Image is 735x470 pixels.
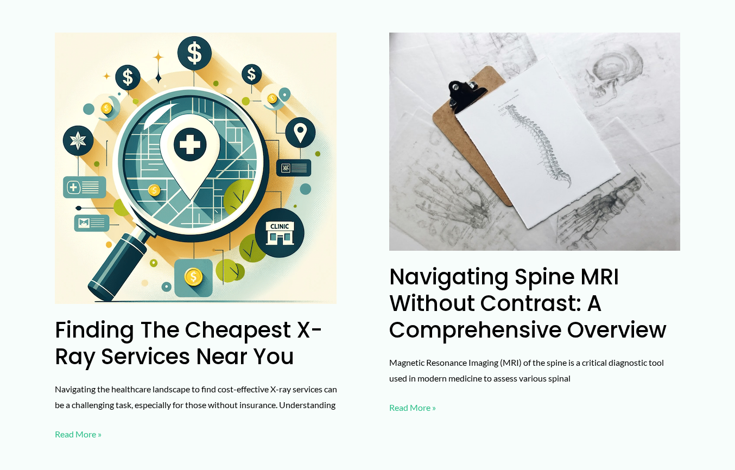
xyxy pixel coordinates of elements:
[55,33,337,304] img: A magnifying glass over a stylized map marked with cost-effective icons, all set against a light ...
[389,354,680,386] p: Magnetic Resonance Imaging (MRI) of the spine is a critical diagnostic tool used in modern medici...
[389,399,436,416] a: Read More »
[55,315,322,372] a: Finding the Cheapest X-Ray Services Near You
[389,262,667,345] a: Navigating Spine MRI Without Contrast: A Comprehensive Overview
[389,33,680,251] img: drawing of a spine against a clipboard
[55,381,346,413] p: Navigating the healthcare landscape to find cost-effective X-ray services can be a challenging ta...
[389,135,680,145] a: Read: Navigating Spine MRI Without Contrast: A Comprehensive Overview
[55,162,337,172] a: Read: Finding the Cheapest X-Ray Services Near You
[55,426,102,442] a: Read More »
